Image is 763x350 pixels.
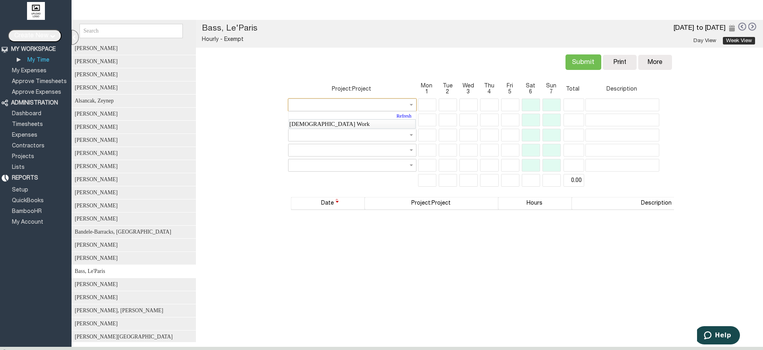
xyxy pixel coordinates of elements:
span: Fri [501,83,519,89]
a: BambooHR [11,209,43,214]
div: [PERSON_NAME] [72,147,201,160]
div: Hours [499,197,570,209]
a: QuickBooks [11,198,45,203]
a: Timesheets [11,122,44,127]
a: Day View [690,37,719,44]
div: Print [607,59,633,66]
div: MY WORKSPACE [11,46,56,53]
a: Week View [723,37,755,44]
div: [PERSON_NAME][GEOGRAPHIC_DATA] [72,331,201,344]
div: [PERSON_NAME] [72,199,201,213]
div: [PERSON_NAME] [72,186,201,199]
th: Description [585,82,658,96]
div: [PERSON_NAME] [72,160,201,173]
div: Bass, Le'Paris [202,24,396,33]
div: [PERSON_NAME] [72,291,201,304]
span: Wed [459,83,477,89]
div: [PERSON_NAME] [72,42,201,55]
div: Project:Project [366,197,496,209]
a: Refresh [289,112,415,120]
div: [PERSON_NAME], [PERSON_NAME] [72,304,201,317]
input: Submit [565,54,601,70]
span: Sun [542,83,560,89]
a: Contractors [11,143,46,149]
input: Create New [8,29,62,42]
span: 6 [522,89,539,95]
iframe: Opens a widget where you can find more information [697,326,740,346]
div: [PERSON_NAME] [72,121,201,134]
div: Bass, Le'Paris [72,265,201,278]
th: Project:Project [288,82,414,96]
div: [PERSON_NAME] [72,252,201,265]
label: [DATE] to [DATE] [674,25,726,31]
a: REPORTS [11,176,39,181]
div: Description [573,197,739,209]
span: Tue [439,83,456,89]
span: Sat [522,83,539,89]
div: ▶ [17,56,23,63]
div: Hourly - Exempt [202,33,396,43]
a: [DEMOGRAPHIC_DATA] Work [289,119,416,129]
span: 5 [501,89,519,95]
div: Hide Menus [72,30,79,45]
input: Search [79,24,183,38]
th: Total [564,82,583,96]
div: ADMINISTRATION [11,100,58,106]
div: Bandele-Barracks, [GEOGRAPHIC_DATA] [72,226,201,239]
div: [PERSON_NAME] [72,68,201,81]
a: Lists [11,165,26,170]
a: Expenses [11,133,39,138]
a: Approve Expenses [11,90,62,95]
span: Mon [418,83,436,89]
div: [PERSON_NAME] [72,239,201,252]
span: Thu [480,83,498,89]
img: Help [726,4,747,17]
span: 7 [542,89,560,95]
a: My Expenses [11,68,48,73]
div: [PERSON_NAME] [72,317,201,331]
span: 2 [439,89,456,95]
a: Setup [11,188,29,193]
img: upload logo [27,2,45,20]
div: Alsancak, Zeynep [72,95,201,108]
div: Date [292,197,363,209]
div: [PERSON_NAME] [72,108,201,121]
a: Projects [11,154,35,159]
div: [PERSON_NAME] [72,278,201,291]
div: [PERSON_NAME] [72,173,201,186]
a: My Time [26,58,50,63]
span: 4 [480,89,498,95]
div: [PERSON_NAME] [72,81,201,95]
div: [PERSON_NAME] [72,55,201,68]
span: 3 [459,89,477,95]
a: My Account [11,220,45,225]
div: More [647,59,662,66]
a: Approve Timesheets [11,79,68,84]
div: [PERSON_NAME] [72,134,201,147]
a: Dashboard [11,111,43,116]
div: [PERSON_NAME] [72,213,201,226]
span: 1 [418,89,436,95]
